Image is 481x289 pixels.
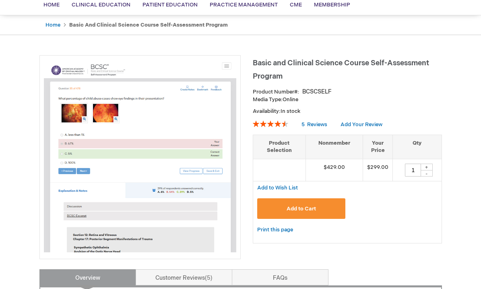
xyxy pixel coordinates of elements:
[210,2,278,8] span: Practice Management
[281,108,300,114] span: In stock
[253,89,299,95] strong: Product Number
[314,2,350,8] span: Membership
[421,164,433,170] div: +
[232,269,328,285] a: FAQs
[253,96,283,103] strong: Media Type:
[421,170,433,177] div: -
[301,121,305,128] span: 5
[341,121,382,128] a: Add Your Review
[302,88,332,96] div: BCSCSELF
[301,121,328,128] a: 5 Reviews
[405,164,421,177] input: Qty
[44,60,236,252] img: Basic and Clinical Science Course Self-Assessment Program
[306,135,363,159] th: Nonmember
[363,135,393,159] th: Your Price
[39,269,136,285] a: Overview
[290,2,302,8] span: CME
[253,96,442,104] p: Online
[307,121,327,128] span: Reviews
[257,225,293,235] a: Print this page
[72,2,130,8] span: Clinical Education
[253,135,306,159] th: Product Selection
[45,22,60,28] a: Home
[253,108,442,115] p: Availability:
[205,274,213,281] span: 5
[257,198,346,219] button: Add to Cart
[69,22,228,28] strong: Basic and Clinical Science Course Self-Assessment Program
[142,2,198,8] span: Patient Education
[306,159,363,181] td: $429.00
[287,206,316,212] span: Add to Cart
[253,121,288,127] div: 92%
[43,2,60,8] span: Home
[136,269,232,285] a: Customer Reviews5
[363,159,393,181] td: $299.00
[393,135,442,159] th: Qty
[257,184,298,191] a: Add to Wish List
[253,59,429,81] span: Basic and Clinical Science Course Self-Assessment Program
